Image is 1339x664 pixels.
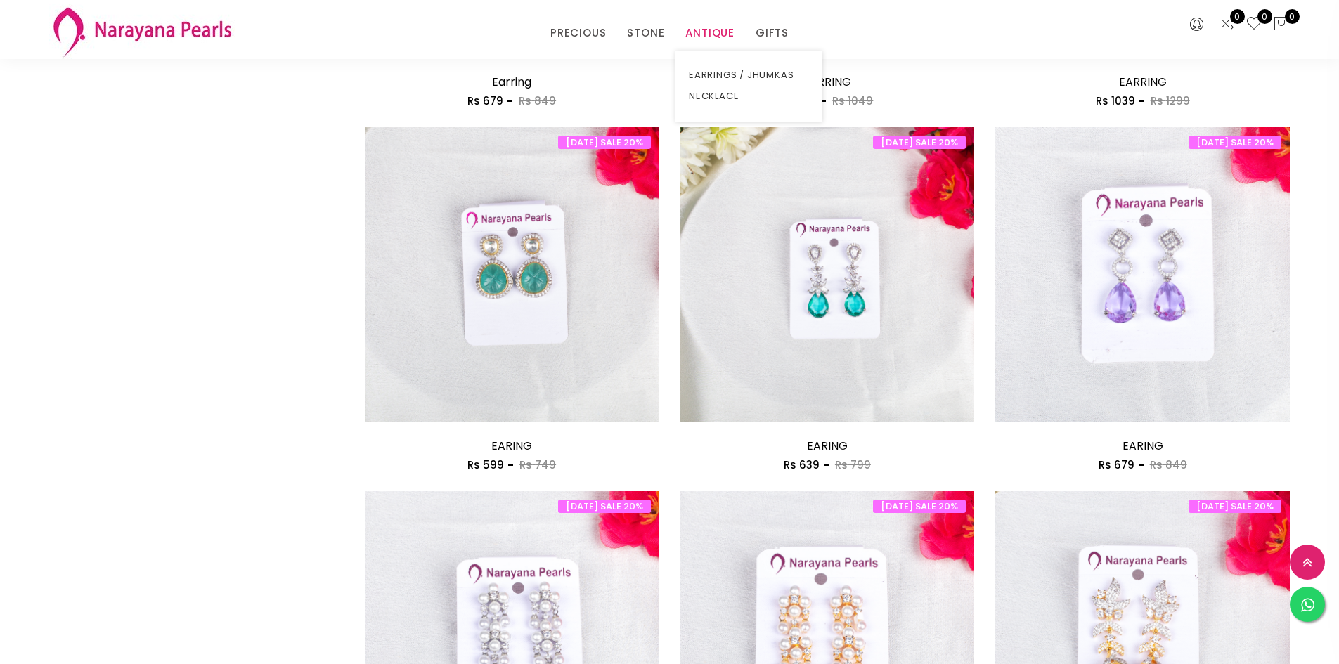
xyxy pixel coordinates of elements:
span: Rs 1299 [1151,93,1190,108]
span: Rs 1049 [832,93,873,108]
span: [DATE] SALE 20% [558,136,651,149]
span: 0 [1230,9,1245,24]
span: Rs 599 [467,457,504,472]
button: 0 [1273,15,1290,34]
span: Rs 1039 [1096,93,1135,108]
a: EARING [1123,438,1163,454]
span: Rs 849 [1150,457,1187,472]
span: Rs 679 [467,93,503,108]
span: Rs 679 [1099,457,1134,472]
a: PRECIOUS [550,22,606,44]
a: 0 [1246,15,1262,34]
a: EARRING [803,74,851,90]
a: EARRING [1119,74,1167,90]
span: [DATE] SALE 20% [1189,500,1281,513]
span: 0 [1285,9,1300,24]
span: [DATE] SALE 20% [873,500,966,513]
a: GIFTS [756,22,789,44]
a: 0 [1218,15,1235,34]
span: Rs 849 [519,93,556,108]
span: [DATE] SALE 20% [558,500,651,513]
span: [DATE] SALE 20% [1189,136,1281,149]
span: Rs 749 [519,457,556,472]
a: NECKLACE [689,86,808,107]
a: ANTIQUE [685,22,735,44]
span: Rs 639 [784,457,820,472]
span: Rs 799 [835,457,871,472]
a: Earring [492,74,531,90]
a: EARING [807,438,848,454]
a: STONE [627,22,664,44]
a: EARRINGS / JHUMKAS [689,65,808,86]
a: EARING [491,438,532,454]
span: [DATE] SALE 20% [873,136,966,149]
span: 0 [1257,9,1272,24]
